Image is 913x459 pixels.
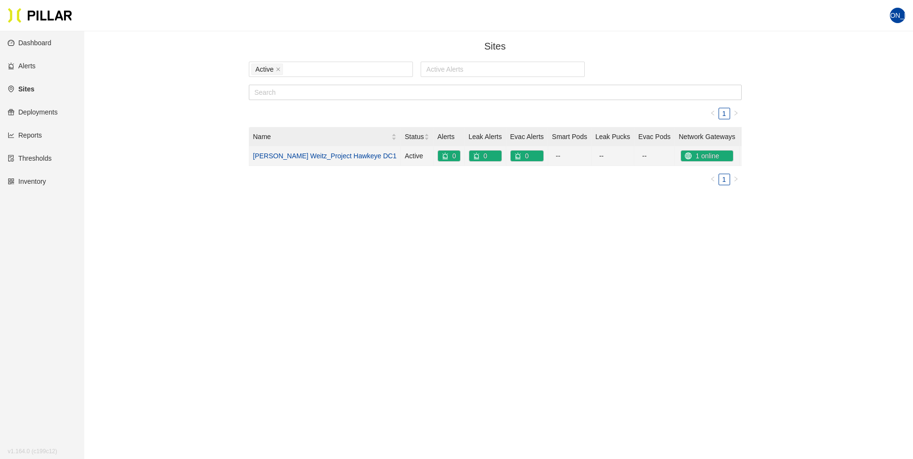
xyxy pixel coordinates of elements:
span: left [710,176,716,182]
a: line-chartReports [8,131,42,139]
th: Alerts [434,127,465,146]
span: Name [253,131,392,142]
div: -- [599,151,630,161]
th: Network Gateways [675,127,739,146]
button: right [730,174,742,185]
td: 1 [740,146,772,166]
a: dashboardDashboard [8,39,51,47]
img: Pillar Technologies [8,8,72,23]
a: alert0 [511,152,533,160]
span: left [710,110,716,116]
a: alert0 [469,152,491,160]
li: Next Page [730,174,742,185]
span: Sites [484,41,505,51]
a: exceptionThresholds [8,154,51,162]
span: right [733,176,739,182]
th: Smart Pods [548,127,592,146]
span: Active [256,64,274,75]
a: [PERSON_NAME] Weitz_Project Hawkeye DC1 [253,152,397,160]
button: left [707,174,719,185]
div: -- [642,151,670,161]
span: alert [473,153,484,159]
th: Evac Alerts [506,127,548,146]
button: right [730,108,742,119]
th: Evac Pods [634,127,675,146]
span: alert [514,153,525,159]
span: Status [405,131,424,142]
a: alert0 [438,152,460,160]
a: environmentSites [8,85,34,93]
span: global [685,153,695,159]
span: close [276,67,281,73]
span: right [733,110,739,116]
a: qrcodeInventory [8,178,46,185]
th: Leak Alerts [465,127,506,146]
a: 1 [719,108,730,119]
li: Previous Page [707,174,719,185]
li: Next Page [730,108,742,119]
a: 1 [719,174,730,185]
li: Previous Page [707,108,719,119]
div: 1 online [681,151,723,161]
input: Search [249,85,742,100]
a: alertAlerts [8,62,36,70]
div: -- [556,151,587,161]
th: Leak Pucks [592,127,634,146]
td: Active [401,146,434,166]
span: alert [442,153,452,159]
a: giftDeployments [8,108,58,116]
button: left [707,108,719,119]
